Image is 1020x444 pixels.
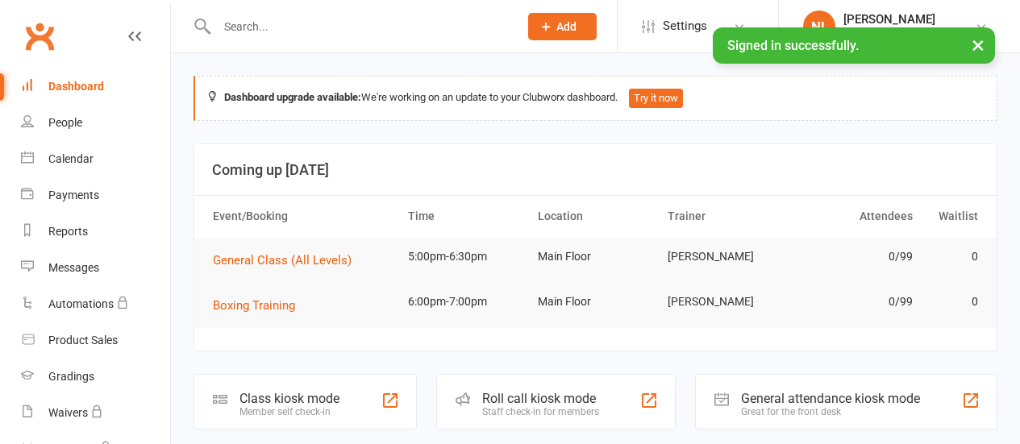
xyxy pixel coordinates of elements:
[213,253,352,268] span: General Class (All Levels)
[48,225,88,238] div: Reports
[48,152,94,165] div: Calendar
[790,283,920,321] td: 0/99
[212,162,979,178] h3: Coming up [DATE]
[790,238,920,276] td: 0/99
[48,116,82,129] div: People
[482,406,599,417] div: Staff check-in for members
[48,80,104,93] div: Dashboard
[213,298,295,313] span: Boxing Training
[21,68,170,105] a: Dashboard
[21,395,170,431] a: Waivers
[660,283,790,321] td: [PERSON_NAME]
[741,391,920,406] div: General attendance kiosk mode
[482,391,599,406] div: Roll call kiosk mode
[964,27,993,62] button: ×
[21,141,170,177] a: Calendar
[401,238,531,276] td: 5:00pm-6:30pm
[206,196,401,237] th: Event/Booking
[21,250,170,286] a: Messages
[239,406,339,417] div: Member self check-in
[48,334,118,346] div: Product Sales
[843,27,955,41] div: Lightning Fight Centre
[556,20,577,33] span: Add
[663,8,707,44] span: Settings
[528,13,597,40] button: Add
[531,196,660,237] th: Location
[212,15,508,38] input: Search...
[224,91,361,103] strong: Dashboard upgrade available:
[21,359,170,395] a: Gradings
[843,12,955,27] div: [PERSON_NAME]
[48,406,88,419] div: Waivers
[48,370,94,383] div: Gradings
[21,286,170,322] a: Automations
[531,283,660,321] td: Main Floor
[21,214,170,250] a: Reports
[920,196,985,237] th: Waitlist
[790,196,920,237] th: Attendees
[21,322,170,359] a: Product Sales
[727,38,859,53] span: Signed in successfully.
[531,238,660,276] td: Main Floor
[401,283,531,321] td: 6:00pm-7:00pm
[660,238,790,276] td: [PERSON_NAME]
[194,76,997,121] div: We're working on an update to your Clubworx dashboard.
[48,261,99,274] div: Messages
[741,406,920,417] div: Great for the front desk
[213,296,306,315] button: Boxing Training
[660,196,790,237] th: Trainer
[19,16,60,56] a: Clubworx
[803,10,835,43] div: NL
[48,189,99,201] div: Payments
[48,297,114,310] div: Automations
[401,196,531,237] th: Time
[239,391,339,406] div: Class kiosk mode
[21,105,170,141] a: People
[21,177,170,214] a: Payments
[629,89,683,108] button: Try it now
[920,238,985,276] td: 0
[213,251,363,270] button: General Class (All Levels)
[920,283,985,321] td: 0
